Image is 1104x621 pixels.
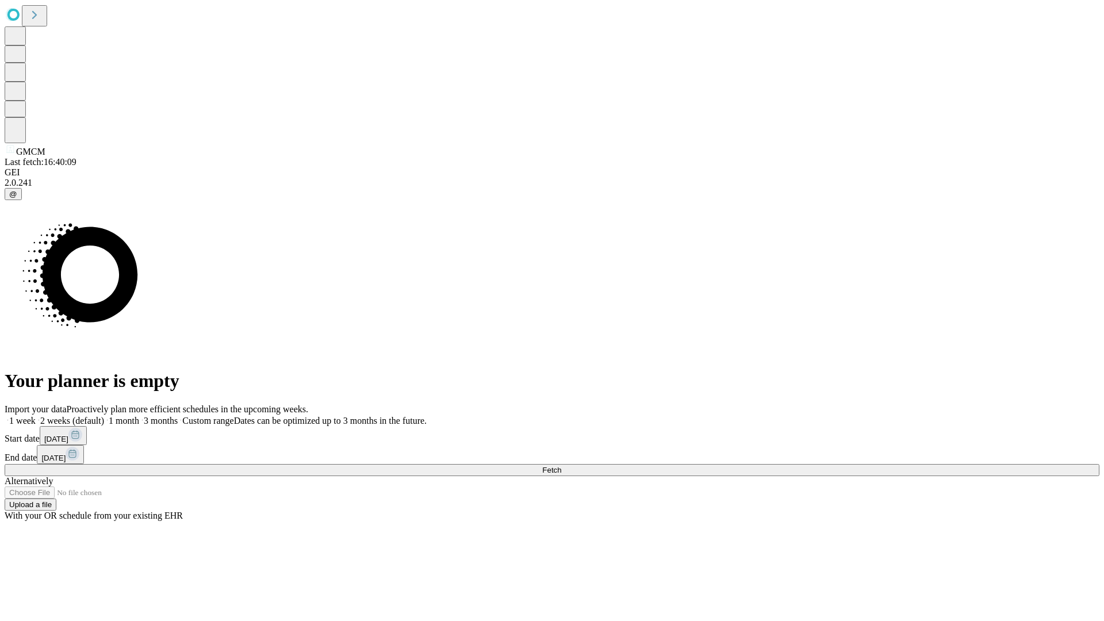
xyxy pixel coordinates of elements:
[234,416,427,425] span: Dates can be optimized up to 3 months in the future.
[5,511,183,520] span: With your OR schedule from your existing EHR
[5,499,56,511] button: Upload a file
[40,416,104,425] span: 2 weeks (default)
[5,178,1099,188] div: 2.0.241
[5,445,1099,464] div: End date
[144,416,178,425] span: 3 months
[5,404,67,414] span: Import your data
[40,426,87,445] button: [DATE]
[5,188,22,200] button: @
[37,445,84,464] button: [DATE]
[16,147,45,156] span: GMCM
[5,157,76,167] span: Last fetch: 16:40:09
[9,190,17,198] span: @
[5,476,53,486] span: Alternatively
[9,416,36,425] span: 1 week
[5,426,1099,445] div: Start date
[542,466,561,474] span: Fetch
[182,416,233,425] span: Custom range
[67,404,308,414] span: Proactively plan more efficient schedules in the upcoming weeks.
[109,416,139,425] span: 1 month
[5,464,1099,476] button: Fetch
[44,435,68,443] span: [DATE]
[41,454,66,462] span: [DATE]
[5,167,1099,178] div: GEI
[5,370,1099,392] h1: Your planner is empty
